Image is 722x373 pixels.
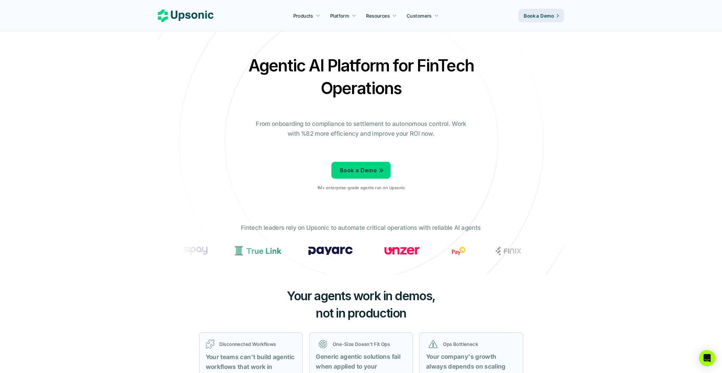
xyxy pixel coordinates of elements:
[241,223,481,233] p: Fintech leaders rely on Upsonic to automate critical operations with reliable AI agents
[699,350,715,366] div: Open Intercom Messenger
[289,9,324,22] a: Products
[219,341,296,348] p: Disconnected Workflows
[519,9,564,22] a: Book a Demo
[251,119,471,139] p: From onboarding to compliance to settlement to autonomous control. Work with %82 more efficiency ...
[333,341,403,348] p: One-Size Doesn’t Fit Ops
[443,341,513,348] p: Ops Bottleneck
[316,306,406,321] span: not in production
[407,12,432,19] p: Customers
[524,12,554,19] p: Book a Demo
[317,185,405,190] p: 1M+ enterprise-grade agents run on Upsonic
[340,166,377,175] p: Book a Demo
[293,12,313,19] p: Products
[331,162,391,179] a: Book a Demo
[287,288,435,303] span: Your agents work in demos,
[366,12,390,19] p: Resources
[330,12,349,19] p: Platform
[243,54,480,100] h2: Agentic AI Platform for FinTech Operations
